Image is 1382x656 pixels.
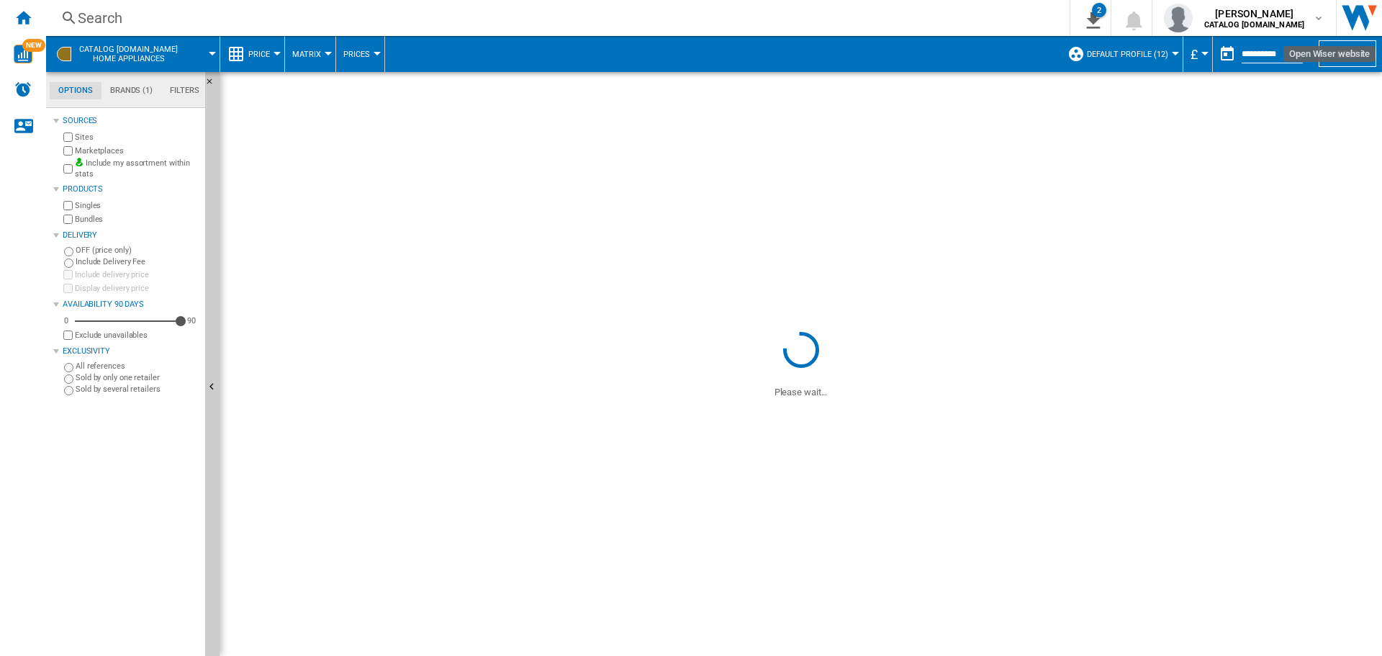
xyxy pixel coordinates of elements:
button: Prices [343,36,377,72]
label: Marketplaces [75,145,199,156]
md-slider: Availability [75,314,181,328]
div: 0 [60,315,72,326]
img: wise-card.svg [14,45,32,63]
button: Edit [1319,40,1376,67]
div: CATALOG [DOMAIN_NAME]Home appliances [53,36,212,72]
span: Prices [343,50,370,59]
input: Bundles [63,215,73,224]
b: CATALOG [DOMAIN_NAME] [1204,20,1304,30]
label: Bundles [75,214,199,225]
input: Display delivery price [63,284,73,293]
label: Singles [75,200,199,211]
input: Include Delivery Fee [64,259,73,268]
button: Default profile (12) [1087,36,1175,72]
label: Sites [75,132,199,143]
label: Sold by several retailers [76,384,199,395]
input: Sites [63,132,73,142]
span: £ [1191,47,1198,62]
span: [PERSON_NAME] [1204,6,1304,21]
span: Price [248,50,270,59]
label: Include my assortment within stats [75,158,199,180]
label: Include Delivery Fee [76,256,199,267]
input: Marketplaces [63,146,73,156]
input: OFF (price only) [64,247,73,256]
div: 2 [1092,3,1106,17]
div: 90 [184,315,199,326]
img: profile.jpg [1164,4,1193,32]
span: NEW [22,39,45,52]
input: Include my assortment within stats [63,160,73,178]
md-menu: Currency [1183,36,1213,72]
md-tab-item: Options [50,82,101,99]
button: Matrix [292,36,328,72]
input: Sold by only one retailer [64,374,73,384]
md-tab-item: Filters [161,82,208,99]
div: Products [63,184,199,195]
label: All references [76,361,199,372]
div: Delivery [63,230,199,241]
label: Display delivery price [75,283,199,294]
button: Price [248,36,277,72]
div: Price [227,36,277,72]
button: CATALOG [DOMAIN_NAME]Home appliances [79,36,192,72]
button: £ [1191,36,1205,72]
ng-transclude: Please wait... [774,387,828,397]
input: Include delivery price [63,270,73,279]
img: alerts-logo.svg [14,81,32,98]
button: Hide [205,72,222,98]
label: Sold by only one retailer [76,372,199,383]
label: Include delivery price [75,269,199,280]
input: Singles [63,201,73,210]
button: md-calendar [1213,40,1242,68]
label: Exclude unavailables [75,330,199,341]
input: All references [64,363,73,372]
button: Open calendar [1284,39,1310,65]
span: Matrix [292,50,321,59]
img: mysite-bg-18x18.png [75,158,83,166]
div: Search [78,8,1032,28]
input: Sold by several retailers [64,386,73,395]
span: CATALOG BEKO.UK:Home appliances [79,45,178,63]
input: Display delivery price [63,331,73,340]
div: Availability 90 Days [63,299,199,310]
div: Exclusivity [63,346,199,357]
div: Sources [63,115,199,127]
md-tab-item: Brands (1) [101,82,161,99]
span: Default profile (12) [1087,50,1168,59]
label: OFF (price only) [76,245,199,256]
div: Default profile (12) [1067,36,1175,72]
